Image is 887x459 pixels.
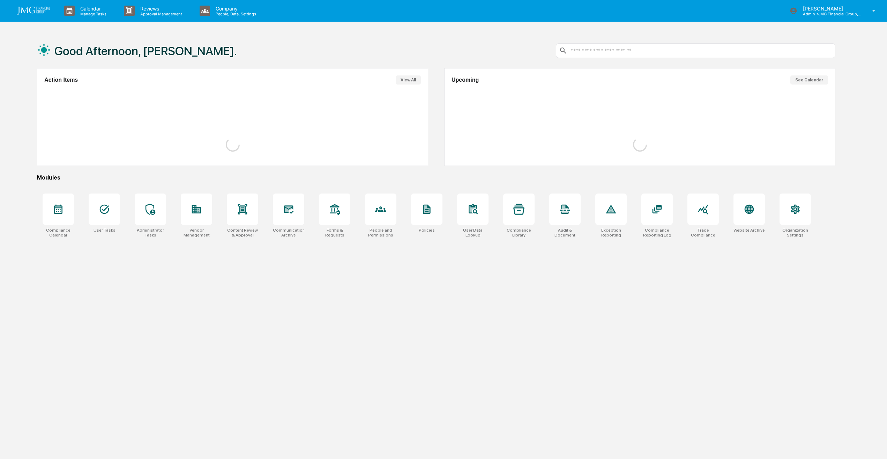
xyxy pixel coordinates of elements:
[210,6,260,12] p: Company
[44,77,78,83] h2: Action Items
[687,228,719,238] div: Trade Compliance
[503,228,535,238] div: Compliance Library
[210,12,260,16] p: People, Data, Settings
[319,228,350,238] div: Forms & Requests
[595,228,627,238] div: Exception Reporting
[396,75,421,85] button: View All
[780,228,811,238] div: Organization Settings
[797,12,862,16] p: Admin • JMG Financial Group, Ltd.
[43,228,74,238] div: Compliance Calendar
[227,228,258,238] div: Content Review & Approval
[75,6,110,12] p: Calendar
[75,12,110,16] p: Manage Tasks
[452,77,479,83] h2: Upcoming
[181,228,212,238] div: Vendor Management
[135,12,186,16] p: Approval Management
[457,228,489,238] div: User Data Lookup
[790,75,828,85] button: See Calendar
[797,6,862,12] p: [PERSON_NAME]
[37,174,835,181] div: Modules
[549,228,581,238] div: Audit & Document Logs
[641,228,673,238] div: Compliance Reporting Log
[365,228,396,238] div: People and Permissions
[94,228,115,233] div: User Tasks
[17,7,50,15] img: logo
[54,44,237,58] h1: Good Afternoon, [PERSON_NAME].
[733,228,765,233] div: Website Archive
[273,228,304,238] div: Communications Archive
[135,6,186,12] p: Reviews
[135,228,166,238] div: Administrator Tasks
[419,228,435,233] div: Policies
